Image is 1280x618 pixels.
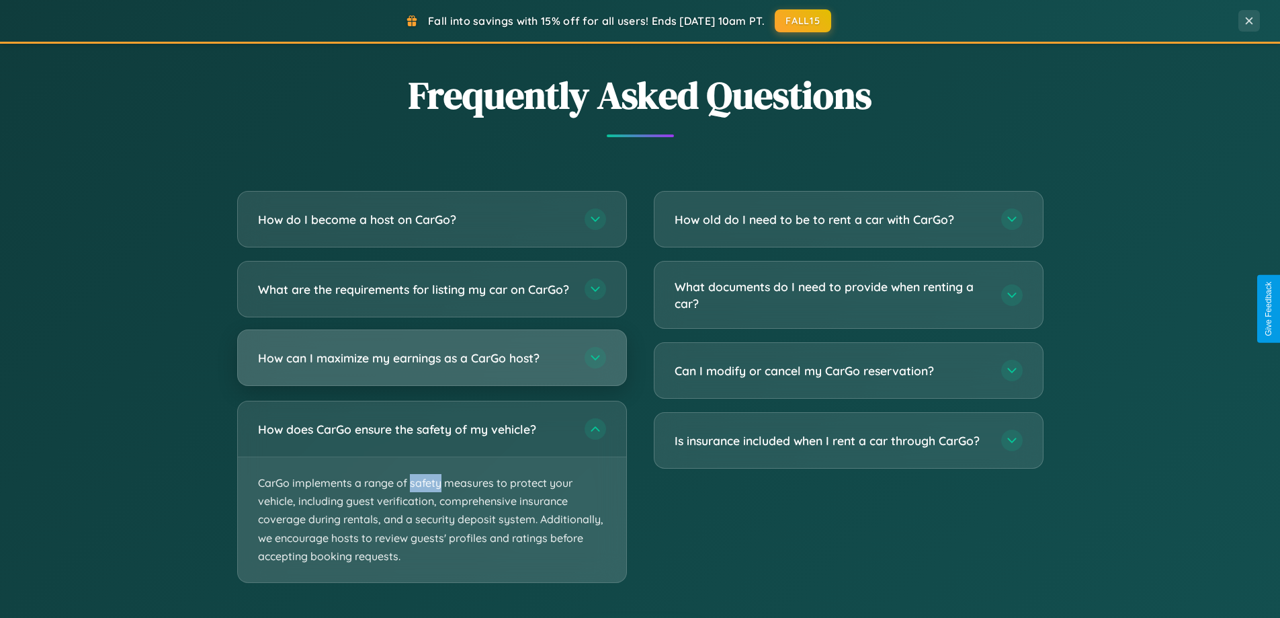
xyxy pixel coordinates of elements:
[675,278,988,311] h3: What documents do I need to provide when renting a car?
[428,14,765,28] span: Fall into savings with 15% off for all users! Ends [DATE] 10am PT.
[675,362,988,379] h3: Can I modify or cancel my CarGo reservation?
[675,432,988,449] h3: Is insurance included when I rent a car through CarGo?
[237,69,1043,121] h2: Frequently Asked Questions
[258,421,571,438] h3: How does CarGo ensure the safety of my vehicle?
[775,9,831,32] button: FALL15
[675,211,988,228] h3: How old do I need to be to rent a car with CarGo?
[238,457,626,582] p: CarGo implements a range of safety measures to protect your vehicle, including guest verification...
[258,350,571,366] h3: How can I maximize my earnings as a CarGo host?
[258,281,571,298] h3: What are the requirements for listing my car on CarGo?
[1264,282,1273,336] div: Give Feedback
[258,211,571,228] h3: How do I become a host on CarGo?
